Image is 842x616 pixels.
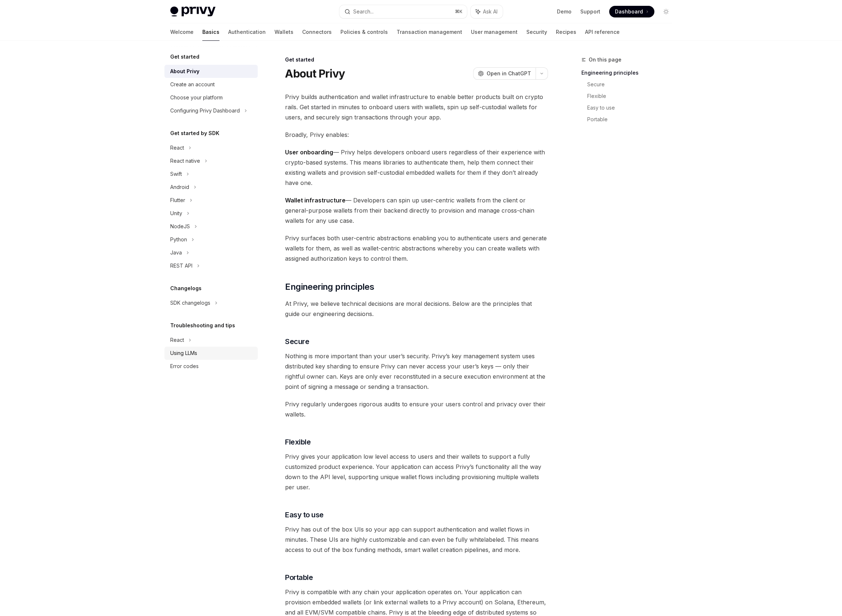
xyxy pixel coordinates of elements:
[274,23,293,41] a: Wallets
[353,7,374,16] div: Search...
[526,23,547,41] a: Security
[487,70,531,77] span: Open in ChatGPT
[660,6,672,17] button: Toggle dark mode
[615,8,643,15] span: Dashboard
[471,5,503,18] button: Ask AI
[285,336,309,347] span: Secure
[397,23,462,41] a: Transaction management
[285,299,548,319] span: At Privy, we believe technical decisions are moral decisions. Below are the principles that guide...
[483,8,498,15] span: Ask AI
[285,67,345,80] h1: About Privy
[170,261,192,270] div: REST API
[285,437,311,447] span: Flexible
[285,281,374,293] span: Engineering principles
[202,23,219,41] a: Basics
[587,90,678,102] a: Flexible
[170,170,182,178] div: Swift
[164,91,258,104] a: Choose your platform
[170,80,215,89] div: Create an account
[285,233,548,264] span: Privy surfaces both user-centric abstractions enabling you to authenticate users and generate wal...
[170,23,194,41] a: Welcome
[170,349,197,358] div: Using LLMs
[170,7,215,17] img: light logo
[585,23,620,41] a: API reference
[587,114,678,125] a: Portable
[285,510,324,520] span: Easy to use
[557,8,572,15] a: Demo
[285,147,548,188] span: — Privy helps developers onboard users regardless of their experience with crypto-based systems. ...
[170,67,199,76] div: About Privy
[580,8,600,15] a: Support
[471,23,518,41] a: User management
[170,284,202,293] h5: Changelogs
[164,65,258,78] a: About Privy
[556,23,576,41] a: Recipes
[285,451,548,492] span: Privy gives your application low level access to users and their wallets to support a fully custo...
[164,347,258,360] a: Using LLMs
[285,92,548,122] span: Privy builds authentication and wallet infrastructure to enable better products built on crypto r...
[170,52,199,61] h5: Get started
[587,102,678,114] a: Easy to use
[170,157,200,165] div: React native
[170,129,219,138] h5: Get started by SDK
[170,299,210,307] div: SDK changelogs
[285,149,333,156] strong: User onboarding
[302,23,332,41] a: Connectors
[285,195,548,226] span: — Developers can spin up user-centric wallets from the client or general-purpose wallets from the...
[228,23,266,41] a: Authentication
[587,79,678,90] a: Secure
[170,209,182,218] div: Unity
[170,336,184,344] div: React
[285,399,548,419] span: Privy regularly undergoes rigorous audits to ensure your users control and privacy over their wal...
[170,235,187,244] div: Python
[285,56,548,63] div: Get started
[170,321,235,330] h5: Troubleshooting and tips
[170,362,199,371] div: Error codes
[170,248,182,257] div: Java
[164,360,258,373] a: Error codes
[164,78,258,91] a: Create an account
[170,183,189,191] div: Android
[473,67,535,80] button: Open in ChatGPT
[339,5,467,18] button: Search...⌘K
[170,106,240,115] div: Configuring Privy Dashboard
[285,197,346,204] strong: Wallet infrastructure
[285,524,548,555] span: Privy has out of the box UIs so your app can support authentication and wallet flows in minutes. ...
[170,196,185,205] div: Flutter
[609,6,654,17] a: Dashboard
[170,222,190,231] div: NodeJS
[285,351,548,392] span: Nothing is more important than your user’s security. Privy’s key management system uses distribut...
[170,93,223,102] div: Choose your platform
[285,572,313,583] span: Portable
[340,23,388,41] a: Policies & controls
[285,130,548,140] span: Broadly, Privy enables:
[581,67,678,79] a: Engineering principles
[455,9,463,15] span: ⌘ K
[589,55,621,64] span: On this page
[170,143,184,152] div: React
